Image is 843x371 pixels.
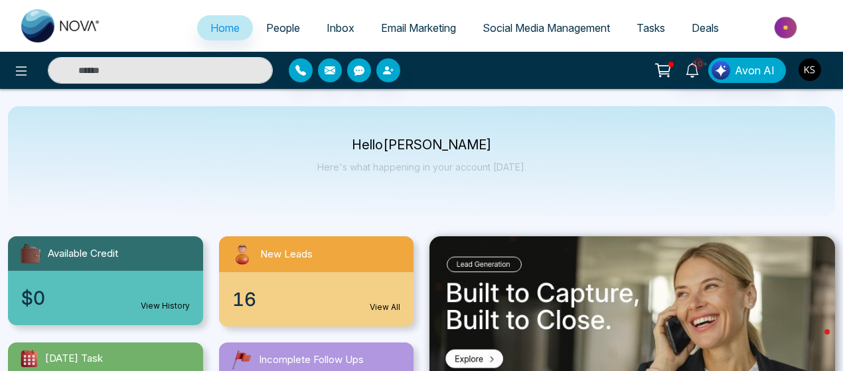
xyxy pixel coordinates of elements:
span: Available Credit [48,246,118,261]
span: [DATE] Task [45,351,103,366]
p: Here's what happening in your account [DATE]. [317,161,526,173]
iframe: Intercom live chat [798,326,830,358]
img: newLeads.svg [230,242,255,267]
span: Incomplete Follow Ups [259,352,364,368]
img: User Avatar [799,58,821,81]
a: Email Marketing [368,15,469,40]
span: Email Marketing [381,21,456,35]
a: Tasks [623,15,678,40]
a: People [253,15,313,40]
p: Hello [PERSON_NAME] [317,139,526,151]
span: Deals [692,21,719,35]
span: Tasks [637,21,665,35]
span: People [266,21,300,35]
img: todayTask.svg [19,348,40,369]
a: Deals [678,15,732,40]
span: Avon AI [735,62,775,78]
span: Inbox [327,21,354,35]
span: 16 [232,285,256,313]
img: availableCredit.svg [19,242,42,265]
img: Market-place.gif [739,13,835,42]
a: Home [197,15,253,40]
a: View All [370,301,400,313]
span: Social Media Management [483,21,610,35]
button: Avon AI [708,58,786,83]
a: 10+ [676,58,708,81]
span: Home [210,21,240,35]
img: Lead Flow [712,61,730,80]
span: 10+ [692,58,704,70]
a: Inbox [313,15,368,40]
a: New Leads16View All [211,236,422,327]
img: Nova CRM Logo [21,9,101,42]
a: Social Media Management [469,15,623,40]
span: $0 [21,284,45,312]
span: New Leads [260,247,313,262]
a: View History [141,300,190,312]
